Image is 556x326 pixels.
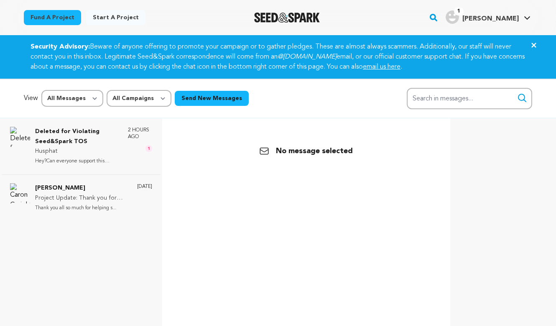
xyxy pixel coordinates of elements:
[462,15,519,22] span: [PERSON_NAME]
[259,145,353,157] p: No message selected
[407,88,532,109] input: Search in messages...
[446,10,519,24] div: Suryaneni P.'s Profile
[444,9,532,26] span: Suryaneni P.'s Profile
[444,9,532,24] a: Suryaneni P.'s Profile
[35,203,129,213] p: Thank you all so much for helping s...
[175,91,249,106] button: Send New Messages
[446,10,459,24] img: user.png
[35,183,129,193] p: [PERSON_NAME]
[145,145,152,152] span: 1
[278,54,337,60] em: @[DOMAIN_NAME]
[35,146,120,157] p: Husphat
[363,64,400,70] a: email us here
[35,193,129,203] p: Project Update: Thank you for helping us reach our goal!
[35,127,120,147] p: Deleted for Violating Seed&Spark TOS
[128,127,152,140] p: 2 hours ago
[31,44,90,50] strong: Security Advisory:
[86,10,145,25] a: Start a project
[10,127,30,147] img: Deleted for Violating Seed&Spark TOS Photo
[24,93,38,103] p: View
[20,42,536,72] div: Beware of anyone offering to promote your campaign or to gather pledges. These are almost always ...
[454,7,464,15] span: 1
[254,13,320,23] a: Seed&Spark Homepage
[10,183,30,203] img: Caron Creighton Photo
[137,183,152,190] p: [DATE]
[254,13,320,23] img: Seed&Spark Logo Dark Mode
[35,157,120,166] p: Hey?Can everyone support this regar...
[24,10,81,25] a: Fund a project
